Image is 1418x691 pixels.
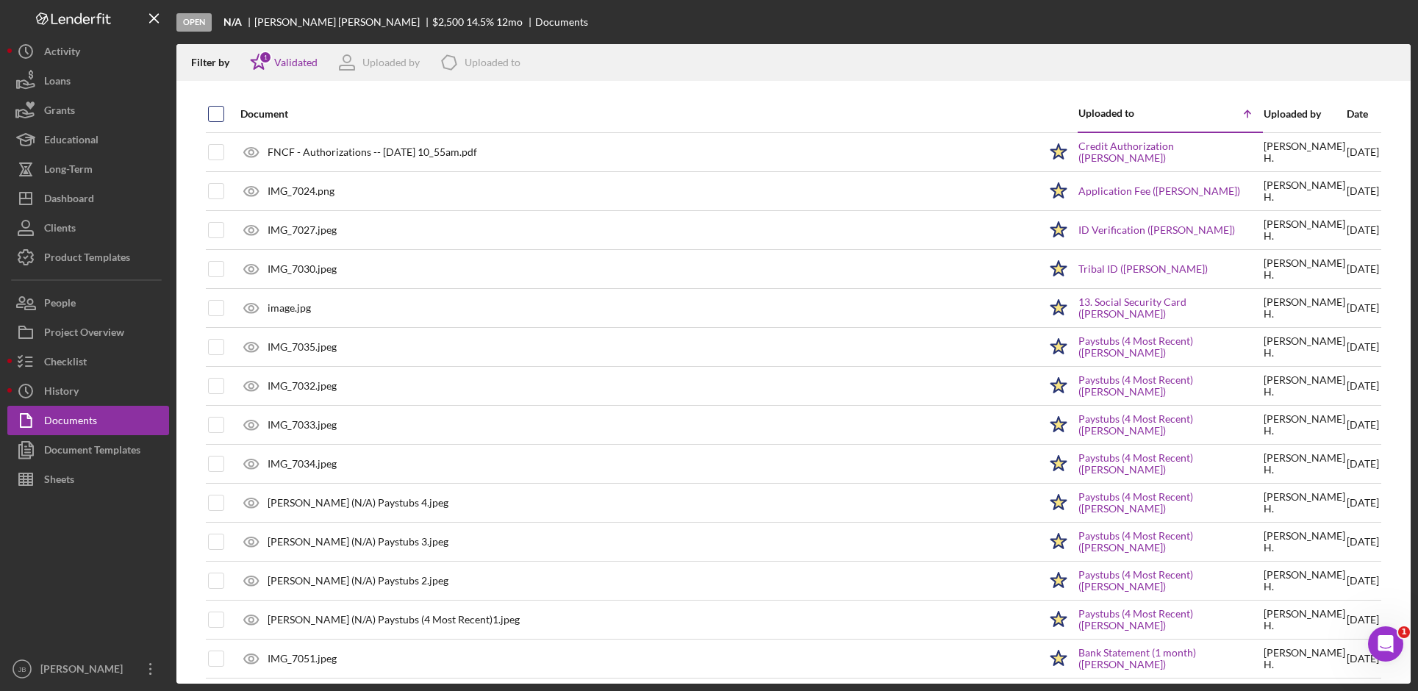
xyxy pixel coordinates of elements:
span: 1 [1398,626,1410,638]
button: Checklist [7,347,169,376]
a: ID Verification ([PERSON_NAME]) [1078,224,1235,236]
div: [DATE] [1347,484,1379,521]
a: Paystubs (4 Most Recent) ([PERSON_NAME]) [1078,569,1262,592]
div: Product Templates [44,243,130,276]
div: Uploaded to [465,57,520,68]
span: Help [233,495,257,506]
div: [PERSON_NAME] (N/A) Paystubs 3.jpeg [268,536,448,548]
div: IMG_7024.png [268,185,334,197]
div: • [DATE] [140,121,182,136]
div: Educational [44,125,99,158]
span: Home [34,495,64,506]
div: [PERSON_NAME] H . [1264,491,1345,515]
div: IMG_7035.jpeg [268,341,337,353]
a: Paystubs (4 Most Recent) ([PERSON_NAME]) [1078,335,1262,359]
div: 12 mo [496,16,523,28]
div: [PERSON_NAME] [52,66,137,82]
div: Loans [44,66,71,99]
span: $2,500 [432,15,464,28]
div: [DATE] [1347,601,1379,638]
div: Dashboard [44,184,94,217]
div: Activity [44,37,80,70]
div: [DATE] [1347,173,1379,210]
span: Messages [118,495,175,506]
img: Profile image for David [17,51,46,81]
div: Project Overview [44,318,124,351]
button: Clients [7,213,169,243]
div: IMG_7034.jpeg [268,458,337,470]
div: People [44,288,76,321]
button: Project Overview [7,318,169,347]
div: Documents [535,16,588,28]
div: [DATE] [1347,212,1379,248]
div: [DATE] [1347,368,1379,404]
a: Grants [7,96,169,125]
button: Send us a message [68,387,226,417]
a: Credit Authorization ([PERSON_NAME]) [1078,140,1262,164]
div: Uploaded by [362,57,420,68]
div: [PERSON_NAME] (N/A) Paystubs 4.jpeg [268,497,448,509]
button: JB[PERSON_NAME] [7,654,169,684]
div: Uploaded to [1078,107,1170,119]
div: [PERSON_NAME] H . [1264,257,1345,281]
button: Long-Term [7,154,169,184]
a: Paystubs (4 Most Recent) ([PERSON_NAME]) [1078,530,1262,554]
a: Sheets [7,465,169,494]
div: [PERSON_NAME] H . [1264,140,1345,164]
a: People [7,288,169,318]
a: Paystubs (4 Most Recent) ([PERSON_NAME]) [1078,374,1262,398]
div: [DATE] [1347,134,1379,171]
a: Documents [7,406,169,435]
a: Tribal ID ([PERSON_NAME]) [1078,263,1208,275]
div: [DATE] [1347,445,1379,482]
div: IMG_7051.jpeg [268,653,337,665]
div: Validated [274,57,318,68]
div: [PERSON_NAME] [PERSON_NAME] [254,16,432,28]
a: 13. Social Security Card ([PERSON_NAME]) [1078,296,1262,320]
button: Document Templates [7,435,169,465]
div: Clients [44,213,76,246]
button: Messages [98,459,196,518]
div: [DATE] [1347,640,1379,677]
button: Educational [7,125,169,154]
div: Document [240,108,1039,120]
div: [PERSON_NAME] H . [1264,569,1345,592]
div: [PERSON_NAME] H . [1264,335,1345,359]
div: [PERSON_NAME] H . [1264,452,1345,476]
div: [DATE] [1347,523,1379,560]
div: [PERSON_NAME] H . [1264,530,1345,554]
text: JB [18,665,26,673]
div: [PERSON_NAME] H . [1264,218,1345,242]
h1: Messages [109,7,188,32]
div: Sheets [44,465,74,498]
button: History [7,376,169,406]
a: Paystubs (4 Most Recent) ([PERSON_NAME]) [1078,608,1262,631]
a: Activity [7,37,169,66]
button: Help [196,459,294,518]
button: Loans [7,66,169,96]
div: History [44,376,79,409]
div: Long-Term [44,154,93,187]
div: [DATE] [1347,329,1379,365]
button: Dashboard [7,184,169,213]
div: • [DATE] [140,66,182,82]
div: IMG_7033.jpeg [268,419,337,431]
div: Uploaded by [1264,108,1345,120]
button: Product Templates [7,243,169,272]
div: 1 [259,51,272,64]
div: [PERSON_NAME] [52,121,137,136]
div: [PERSON_NAME] H . [1264,413,1345,437]
div: [DATE] [1347,562,1379,599]
a: Paystubs (4 Most Recent) ([PERSON_NAME]) [1078,452,1262,476]
div: Checklist [44,347,87,380]
b: N/A [223,16,242,28]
